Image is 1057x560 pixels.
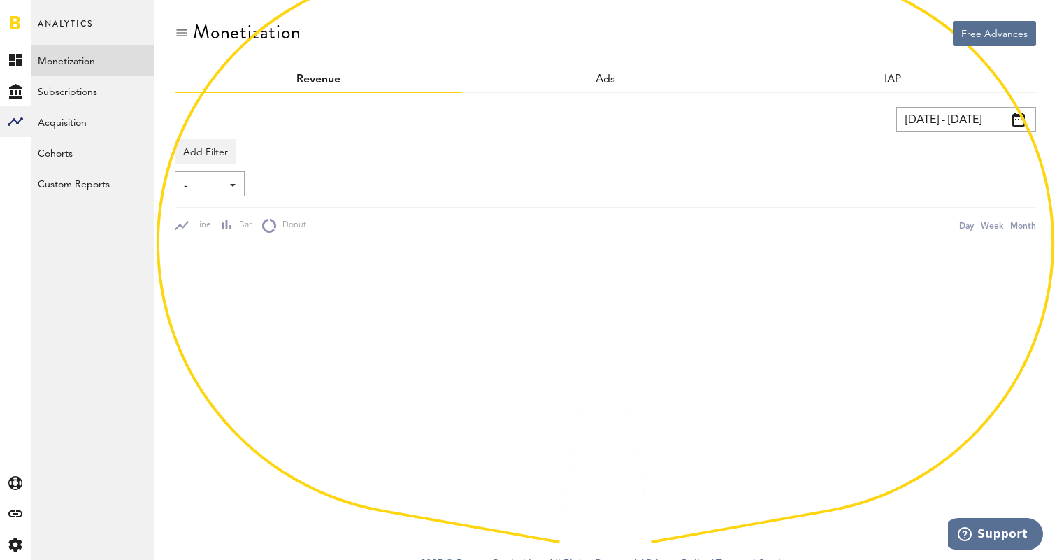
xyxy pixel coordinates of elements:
[233,220,252,231] span: Bar
[193,21,301,43] div: Monetization
[276,220,306,231] span: Donut
[31,137,154,168] a: Cohorts
[959,218,974,233] div: Day
[38,15,93,45] span: Analytics
[31,76,154,106] a: Subscriptions
[596,74,615,85] a: Ads
[884,74,901,85] a: IAP
[981,218,1003,233] div: Week
[184,174,222,198] span: -
[31,106,154,137] a: Acquisition
[175,139,236,164] button: Add Filter
[953,21,1036,46] button: Free Advances
[948,518,1043,553] iframe: Opens a widget where you can find more information
[1010,218,1036,233] div: Month
[31,45,154,76] a: Monetization
[31,168,154,199] a: Custom Reports
[189,220,211,231] span: Line
[296,74,340,85] a: Revenue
